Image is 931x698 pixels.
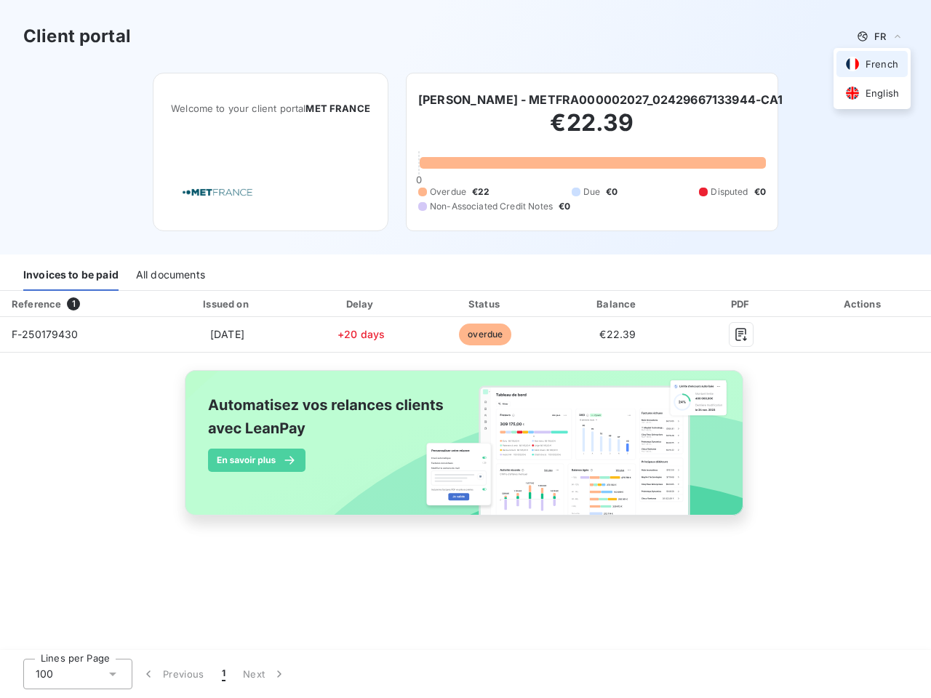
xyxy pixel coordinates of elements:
span: [DATE] [210,328,244,340]
span: Due [583,185,600,198]
span: €22.39 [599,328,636,340]
span: 100 [36,667,53,681]
img: banner [172,361,759,540]
button: Next [234,659,295,689]
span: French [866,57,898,71]
span: English [866,87,899,100]
div: Status [425,297,546,311]
span: €0 [606,185,618,198]
span: 1 [67,297,80,310]
span: Welcome to your client portal [171,103,370,114]
h3: Client portal [23,23,131,49]
h6: [PERSON_NAME] - METFRA000002027_02429667133944-CA1 [418,91,783,108]
button: 1 [213,659,234,689]
h2: €22.39 [418,108,766,152]
div: All documents [136,260,205,291]
span: €0 [559,200,570,213]
img: Company logo [171,172,264,213]
span: overdue [459,324,511,345]
span: +20 days [337,328,385,340]
span: MET FRANCE [305,103,370,114]
span: FR [874,31,886,42]
span: Disputed [711,185,748,198]
div: PDF [690,297,793,311]
div: Issued on [157,297,297,311]
span: 0 [416,174,422,185]
span: Overdue [430,185,466,198]
span: 1 [222,667,225,681]
span: €22 [472,185,490,198]
div: Delay [303,297,419,311]
span: €0 [754,185,766,198]
div: Reference [12,298,61,310]
span: Non-Associated Credit Notes [430,200,553,213]
div: Invoices to be paid [23,260,119,291]
div: Balance [552,297,684,311]
span: F-250179430 [12,328,79,340]
button: Previous [132,659,213,689]
div: Actions [799,297,928,311]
